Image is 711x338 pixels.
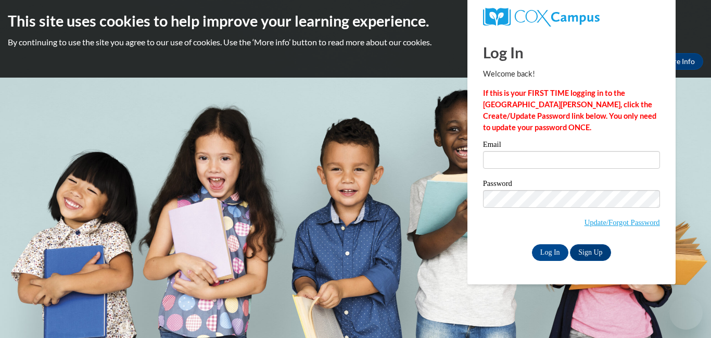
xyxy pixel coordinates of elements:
p: Welcome back! [483,68,660,80]
a: More Info [654,53,703,70]
a: COX Campus [483,8,660,27]
a: Sign Up [570,244,611,261]
h1: Log In [483,42,660,63]
a: Update/Forgot Password [585,218,660,227]
iframe: Button to launch messaging window [669,296,703,330]
label: Email [483,141,660,151]
input: Log In [532,244,568,261]
h2: This site uses cookies to help improve your learning experience. [8,10,703,31]
p: By continuing to use the site you agree to our use of cookies. Use the ‘More info’ button to read... [8,36,703,48]
label: Password [483,180,660,190]
img: COX Campus [483,8,600,27]
strong: If this is your FIRST TIME logging in to the [GEOGRAPHIC_DATA][PERSON_NAME], click the Create/Upd... [483,89,656,132]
